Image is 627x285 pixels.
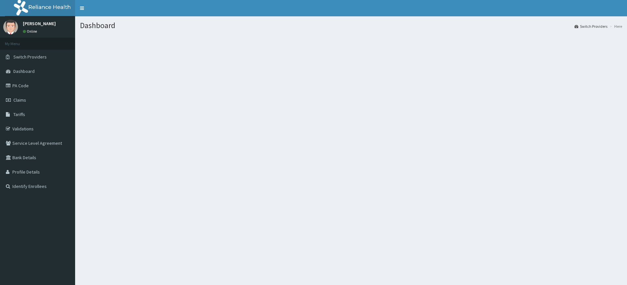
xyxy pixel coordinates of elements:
[608,24,622,29] li: Here
[23,21,56,26] p: [PERSON_NAME]
[80,21,622,30] h1: Dashboard
[23,29,39,34] a: Online
[13,54,47,60] span: Switch Providers
[13,111,25,117] span: Tariffs
[3,20,18,34] img: User Image
[13,68,35,74] span: Dashboard
[574,24,607,29] a: Switch Providers
[13,97,26,103] span: Claims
